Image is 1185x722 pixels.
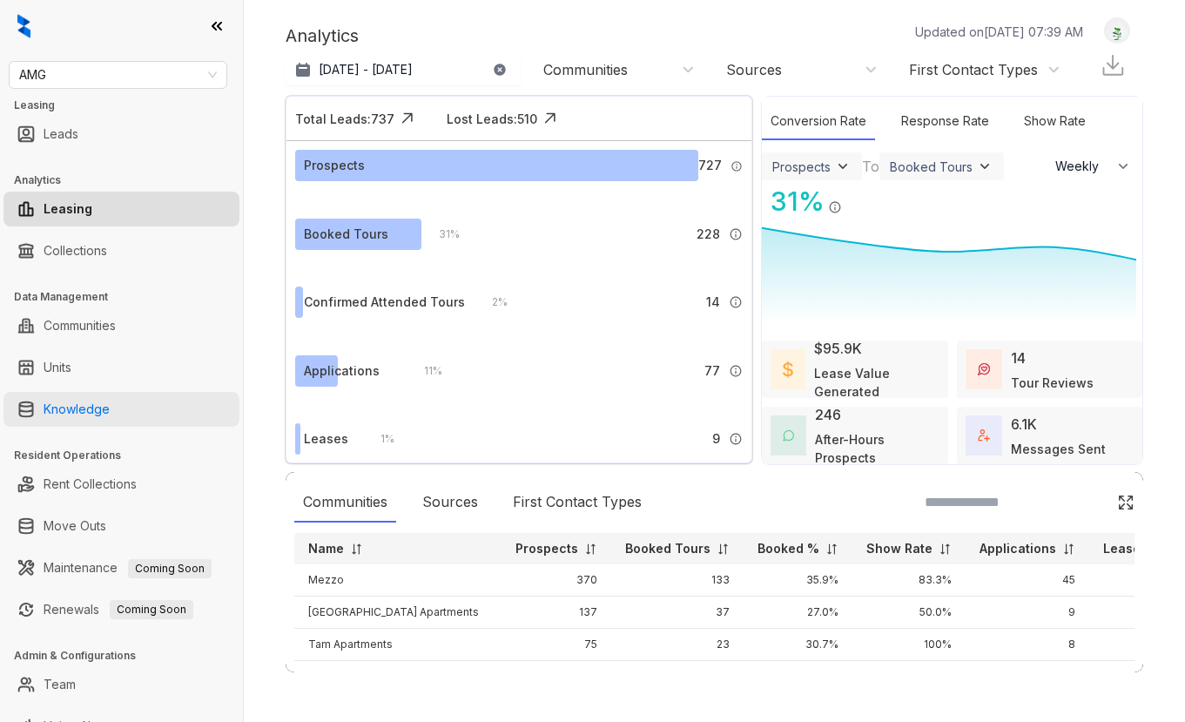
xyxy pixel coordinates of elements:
li: Team [3,667,239,702]
td: 137 [502,597,611,629]
p: Updated on [DATE] 07:39 AM [915,23,1083,41]
p: Name [308,540,344,557]
img: Click Icon [1117,494,1135,511]
img: Click Icon [537,105,563,132]
p: [DATE] - [DATE] [319,61,413,78]
img: Info [828,200,842,214]
img: sorting [717,543,730,556]
li: Knowledge [3,392,239,427]
td: 37 [611,597,744,629]
div: To [862,156,879,177]
div: Booked Tours [890,159,973,174]
h3: Analytics [14,172,243,188]
p: Booked Tours [625,540,710,557]
td: 5 [966,661,1089,693]
div: Applications [304,361,380,381]
li: Leasing [3,192,239,226]
img: sorting [1062,543,1075,556]
td: 9 [966,597,1089,629]
img: ViewFilterArrow [976,158,993,175]
td: 45 [966,564,1089,597]
p: Analytics [286,23,359,49]
li: Communities [3,308,239,343]
div: Show Rate [1015,103,1094,140]
span: Coming Soon [110,600,193,619]
div: Response Rate [892,103,998,140]
td: 35.9% [744,564,852,597]
td: 370 [502,564,611,597]
div: 2 % [475,293,508,312]
img: sorting [939,543,952,556]
td: Tam Apartments [294,629,502,661]
div: 31 % [762,182,825,221]
td: 83.3% [852,564,966,597]
div: Lost Leads: 510 [447,110,537,128]
div: 14 [1011,348,1026,368]
a: Communities [44,308,116,343]
td: 51 [502,661,611,693]
a: Collections [44,233,107,268]
p: Applications [980,540,1056,557]
td: 27.0% [744,597,852,629]
div: Booked Tours [304,225,388,244]
span: 9 [712,429,720,449]
a: Units [44,350,71,385]
li: Units [3,350,239,385]
div: Sources [414,482,487,523]
p: Prospects [515,540,578,557]
td: 1 [1089,597,1181,629]
li: Move Outs [3,509,239,543]
div: Prospects [304,156,365,175]
img: sorting [350,543,363,556]
td: [GEOGRAPHIC_DATA] Apartments [294,597,502,629]
td: 50.0% [852,597,966,629]
div: Confirmed Attended Tours [304,293,465,312]
span: Weekly [1055,158,1108,175]
img: Click Icon [394,105,421,132]
td: 15 [611,661,744,693]
span: 77 [704,361,720,381]
button: Weekly [1045,151,1142,182]
td: 1 [1089,629,1181,661]
div: Prospects [772,159,831,174]
img: ViewFilterArrow [834,158,852,175]
div: Sources [726,60,782,79]
div: 1 % [363,429,394,449]
div: Tour Reviews [1011,374,1094,392]
p: Leases [1103,540,1148,557]
img: UserAvatar [1105,22,1129,40]
img: Info [731,160,743,172]
td: 23 [611,629,744,661]
div: 246 [815,404,841,425]
img: Info [729,364,743,378]
a: RenewalsComing Soon [44,592,193,627]
td: 4 [1089,564,1181,597]
li: Renewals [3,592,239,627]
div: After-Hours Prospects [815,430,939,467]
span: 727 [698,156,722,175]
div: Lease Value Generated [814,364,939,401]
button: [DATE] - [DATE] [286,54,521,85]
h3: Admin & Configurations [14,648,243,664]
img: sorting [584,543,597,556]
td: 8 [966,629,1089,661]
div: 31 % [421,225,460,244]
div: Messages Sent [1011,440,1106,458]
p: Booked % [757,540,819,557]
img: Info [729,432,743,446]
td: 29.4% [744,661,852,693]
td: 133 [611,564,744,597]
td: 100% [852,629,966,661]
li: Collections [3,233,239,268]
h3: Leasing [14,98,243,113]
div: First Contact Types [504,482,650,523]
div: Conversion Rate [762,103,875,140]
div: First Contact Types [909,60,1038,79]
div: Leases [304,429,348,449]
div: 6.1K [1011,414,1037,435]
img: Info [729,295,743,309]
div: Communities [543,60,628,79]
li: Maintenance [3,550,239,585]
span: 14 [706,293,720,312]
a: Leads [44,117,78,152]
